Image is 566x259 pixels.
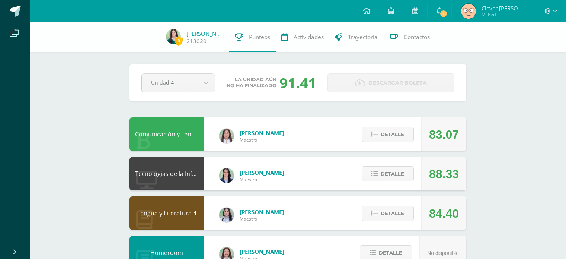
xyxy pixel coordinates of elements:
span: Actividades [294,33,324,41]
a: [PERSON_NAME] [186,30,224,37]
span: Detalle [381,127,404,141]
span: [PERSON_NAME] [240,129,284,137]
button: Detalle [362,127,414,142]
span: Maestro [240,137,284,143]
div: 88.33 [429,157,459,191]
span: Detalle [381,206,404,220]
div: 84.40 [429,197,459,230]
span: [PERSON_NAME] [240,169,284,176]
span: Mi Perfil [482,11,526,18]
img: c6a0bfaf15cb9618c68d5db85ac61b27.png [461,4,476,19]
span: 1 [439,10,448,18]
img: 2097ebf683c410a63f2781693a60a0cb.png [166,29,181,44]
span: Unidad 4 [151,74,188,91]
img: acecb51a315cac2de2e3deefdb732c9f.png [219,129,234,143]
a: Trayectoria [329,22,383,52]
span: Punteos [249,33,270,41]
span: 0 [175,36,183,45]
span: Detalle [381,167,404,181]
div: 83.07 [429,118,459,151]
div: Lengua y Literatura 4 [129,196,204,230]
span: Maestro [240,216,284,222]
a: 213020 [186,37,207,45]
button: Detalle [362,206,414,221]
div: Tecnologías de la Información y la Comunicación 4 [129,157,204,190]
img: 7489ccb779e23ff9f2c3e89c21f82ed0.png [219,168,234,183]
span: No disponible [427,250,459,256]
a: Unidad 4 [142,74,215,92]
span: Maestro [240,176,284,183]
span: Trayectoria [348,33,378,41]
a: Contactos [383,22,435,52]
span: Clever [PERSON_NAME] [482,4,526,12]
span: La unidad aún no ha finalizado [227,77,276,89]
a: Punteos [229,22,276,52]
div: Comunicación y Lenguaje L3 Inglés 4 [129,117,204,151]
img: df6a3bad71d85cf97c4a6d1acf904499.png [219,208,234,222]
button: Detalle [362,166,414,181]
span: [PERSON_NAME] [240,248,284,255]
span: Contactos [404,33,430,41]
div: 91.41 [279,73,316,92]
span: Descargar boleta [368,74,427,92]
span: [PERSON_NAME] [240,208,284,216]
a: Actividades [276,22,329,52]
